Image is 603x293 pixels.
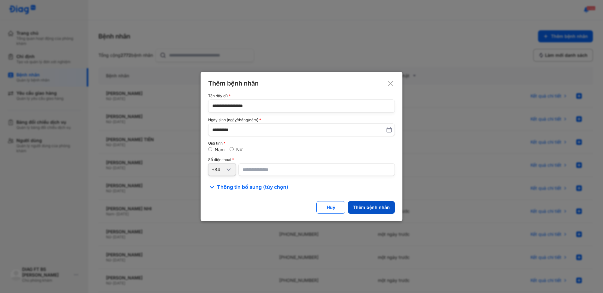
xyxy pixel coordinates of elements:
[212,167,225,172] div: +84
[208,94,395,98] div: Tên đầy đủ
[348,201,395,214] button: Thêm bệnh nhân
[316,201,345,214] button: Huỷ
[208,158,395,162] div: Số điện thoại
[217,183,288,191] span: Thông tin bổ sung (tùy chọn)
[215,147,225,152] label: Nam
[236,147,243,152] label: Nữ
[208,79,395,87] div: Thêm bệnh nhân
[353,205,390,210] div: Thêm bệnh nhân
[208,141,395,146] div: Giới tính
[208,118,395,122] div: Ngày sinh (ngày/tháng/năm)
